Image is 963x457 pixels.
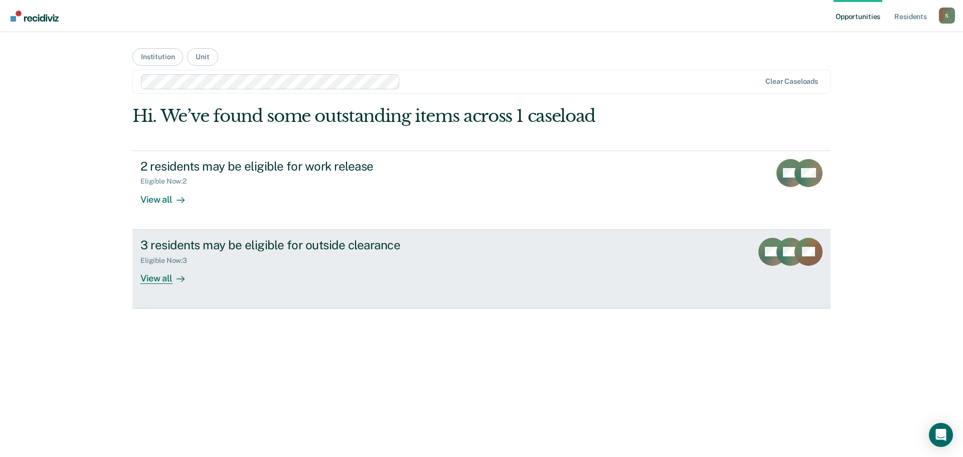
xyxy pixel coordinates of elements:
a: 3 residents may be eligible for outside clearanceEligible Now:3View all [132,230,831,309]
div: View all [140,264,197,284]
div: Open Intercom Messenger [929,423,953,447]
div: Clear caseloads [765,77,818,86]
a: 2 residents may be eligible for work releaseEligible Now:2View all [132,150,831,230]
div: 3 residents may be eligible for outside clearance [140,238,493,252]
div: 2 residents may be eligible for work release [140,159,493,174]
button: Profile dropdown button [939,8,955,24]
button: Unit [187,48,218,66]
button: Institution [132,48,183,66]
img: Recidiviz [11,11,59,22]
div: Eligible Now : 2 [140,177,195,186]
div: Eligible Now : 3 [140,256,195,265]
div: View all [140,186,197,205]
div: S [939,8,955,24]
div: Hi. We’ve found some outstanding items across 1 caseload [132,106,691,126]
